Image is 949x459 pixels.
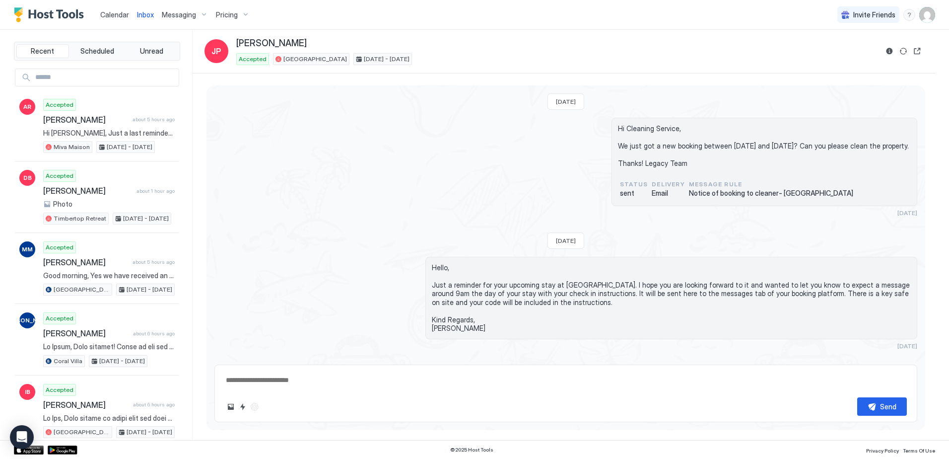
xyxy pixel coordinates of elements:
span: [GEOGRAPHIC_DATA] [283,55,347,64]
button: Sync reservation [897,45,909,57]
a: App Store [14,446,44,455]
span: [PERSON_NAME] [43,400,129,410]
span: Pricing [216,10,238,19]
span: [DATE] - [DATE] [99,357,145,366]
span: Messaging [162,10,196,19]
div: menu [903,9,915,21]
a: Calendar [100,9,129,20]
span: MM [22,245,33,254]
div: Open Intercom Messenger [10,425,34,449]
span: [PERSON_NAME] [43,257,129,267]
div: tab-group [14,42,180,61]
button: Unread [125,44,178,58]
span: Hello, Just a reminder for your upcoming stay at [GEOGRAPHIC_DATA]. I hope you are looking forwar... [432,263,911,333]
span: Invite Friends [853,10,895,19]
div: Send [880,401,896,412]
span: about 6 hours ago [133,330,175,337]
span: [DATE] [897,209,917,217]
span: IB [25,387,30,396]
button: Upload image [225,401,237,413]
span: Accepted [46,314,73,323]
a: Inbox [137,9,154,20]
a: Host Tools Logo [14,7,88,22]
span: Good morning, Yes we have received an empty envelope and AUS post has let us know officially the ... [43,271,175,280]
span: [DATE] - [DATE] [364,55,409,64]
span: Miva Maison [54,143,90,152]
span: Hi [PERSON_NAME], Just a last reminder for your upcoming stay at [GEOGRAPHIC_DATA]! I hope you ar... [43,129,175,138]
span: Terms Of Use [903,448,935,454]
span: Accepted [46,100,73,109]
span: [GEOGRAPHIC_DATA] [54,428,110,437]
div: User profile [919,7,935,23]
span: Unread [140,47,163,56]
span: Scheduled [80,47,114,56]
span: Accepted [46,385,73,394]
button: Recent [16,44,69,58]
span: [PERSON_NAME] [43,115,129,125]
span: [DATE] - [DATE] [123,214,169,223]
input: Input Field [31,69,179,86]
span: [PERSON_NAME] [3,316,52,325]
span: [DATE] [897,342,917,350]
span: Privacy Policy [866,448,899,454]
span: Message Rule [689,180,853,189]
span: Coral Villa [54,357,82,366]
span: [DATE] - [DATE] [127,285,172,294]
span: status [620,180,648,189]
span: Timbertop Retreat [54,214,106,223]
span: about 1 hour ago [136,188,175,194]
span: Lo Ips, Dolo sitame co adipi elit sed doei tem inci utla etdoloremag aliqu enim admi. Ven qui nos... [43,414,175,423]
span: Accepted [239,55,267,64]
span: about 5 hours ago [133,259,175,265]
span: Recent [31,47,54,56]
a: Privacy Policy [866,445,899,455]
span: sent [620,189,648,198]
span: Inbox [137,10,154,19]
span: © 2025 Host Tools [450,447,493,453]
span: Lo Ipsum, Dolo sitamet! Conse ad eli sed do eius temp! 😁✨ I utla etdolo ma ali en adminim veni qu... [43,342,175,351]
span: Email [652,189,685,198]
span: Hi Cleaning Service, We just got a new booking between [DATE] and [DATE]? Can you please clean th... [618,124,911,168]
span: [PERSON_NAME] [236,38,307,49]
a: Terms Of Use [903,445,935,455]
span: JP [211,45,221,57]
button: Scheduled [71,44,124,58]
span: Accepted [46,243,73,252]
span: [GEOGRAPHIC_DATA] [54,285,110,294]
span: [DATE] [556,98,576,105]
span: about 5 hours ago [133,116,175,123]
span: Delivery [652,180,685,189]
button: Reservation information [883,45,895,57]
button: Open reservation [911,45,923,57]
span: DB [23,173,32,182]
span: Photo [53,200,72,209]
span: about 6 hours ago [133,401,175,408]
span: Calendar [100,10,129,19]
a: Google Play Store [48,446,77,455]
span: [PERSON_NAME] [43,328,129,338]
button: Quick reply [237,401,249,413]
span: [PERSON_NAME] [43,186,133,196]
button: Send [857,397,907,416]
span: AR [23,102,31,111]
span: [DATE] [556,237,576,244]
span: [DATE] - [DATE] [127,428,172,437]
span: Notice of booking to cleaner- [GEOGRAPHIC_DATA] [689,189,853,198]
span: Accepted [46,171,73,180]
span: [DATE] - [DATE] [107,143,152,152]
